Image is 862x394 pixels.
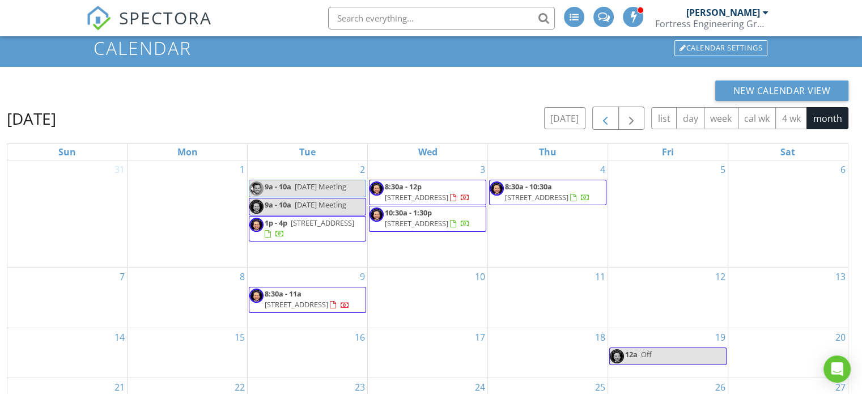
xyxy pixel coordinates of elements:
[232,328,247,346] a: Go to September 15, 2025
[618,107,645,130] button: Next month
[838,160,848,179] a: Go to September 6, 2025
[112,160,127,179] a: Go to August 31, 2025
[806,107,848,129] button: month
[608,268,728,328] td: Go to September 12, 2025
[265,289,302,299] span: 8:30a - 11a
[715,81,849,101] button: New Calendar View
[544,107,585,129] button: [DATE]
[248,268,368,328] td: Go to September 9, 2025
[728,160,848,268] td: Go to September 6, 2025
[487,268,608,328] td: Go to September 11, 2025
[505,181,552,192] span: 8:30a - 10:30a
[487,328,608,378] td: Go to September 18, 2025
[713,268,728,286] a: Go to September 12, 2025
[249,200,264,214] img: 58437b2c5169473c8fa267f02d2a0aeb.jpeg
[369,180,486,205] a: 8:30a - 12p [STREET_ADDRESS]
[608,160,728,268] td: Go to September 5, 2025
[353,328,367,346] a: Go to September 16, 2025
[249,181,264,196] img: 703a034f23ae4996ade8c5bf15100df7.jpeg
[385,207,432,218] span: 10:30a - 1:30p
[7,107,56,130] h2: [DATE]
[655,18,768,29] div: Fortress Engineering Group LLC
[385,181,470,202] a: 8:30a - 12p [STREET_ADDRESS]
[368,268,488,328] td: Go to September 10, 2025
[112,328,127,346] a: Go to September 14, 2025
[489,180,606,205] a: 8:30a - 10:30a [STREET_ADDRESS]
[625,349,638,359] span: 12a
[249,216,366,242] a: 1p - 4p [STREET_ADDRESS]
[369,206,486,231] a: 10:30a - 1:30p [STREET_ADDRESS]
[117,268,127,286] a: Go to September 7, 2025
[738,107,776,129] button: cal wk
[128,160,248,268] td: Go to September 1, 2025
[385,218,448,228] span: [STREET_ADDRESS]
[473,268,487,286] a: Go to September 10, 2025
[704,107,738,129] button: week
[823,355,851,383] div: Open Intercom Messenger
[265,181,291,192] span: 9a - 10a
[385,192,448,202] span: [STREET_ADDRESS]
[610,349,624,363] img: 58437b2c5169473c8fa267f02d2a0aeb.jpeg
[370,181,384,196] img: 58437b2c5169473c8fa267f02d2a0aeb.jpeg
[593,328,608,346] a: Go to September 18, 2025
[265,218,287,228] span: 1p - 4p
[358,160,367,179] a: Go to September 2, 2025
[249,287,366,312] a: 8:30a - 11a [STREET_ADDRESS]
[368,160,488,268] td: Go to September 3, 2025
[297,144,318,160] a: Tuesday
[415,144,439,160] a: Wednesday
[94,38,768,58] h1: Calendar
[490,181,504,196] img: 58437b2c5169473c8fa267f02d2a0aeb.jpeg
[175,144,200,160] a: Monday
[833,328,848,346] a: Go to September 20, 2025
[368,328,488,378] td: Go to September 17, 2025
[291,218,354,228] span: [STREET_ADDRESS]
[660,144,676,160] a: Friday
[265,200,291,210] span: 9a - 10a
[713,328,728,346] a: Go to September 19, 2025
[592,107,619,130] button: Previous month
[248,328,368,378] td: Go to September 16, 2025
[473,328,487,346] a: Go to September 17, 2025
[328,7,555,29] input: Search everything...
[686,7,760,18] div: [PERSON_NAME]
[537,144,559,160] a: Thursday
[7,328,128,378] td: Go to September 14, 2025
[385,181,422,192] span: 8:30a - 12p
[265,289,350,310] a: 8:30a - 11a [STREET_ADDRESS]
[265,218,354,239] a: 1p - 4p [STREET_ADDRESS]
[598,160,608,179] a: Go to September 4, 2025
[674,40,767,56] div: Calendar Settings
[249,218,264,232] img: 58437b2c5169473c8fa267f02d2a0aeb.jpeg
[265,299,328,310] span: [STREET_ADDRESS]
[128,328,248,378] td: Go to September 15, 2025
[505,181,590,202] a: 8:30a - 10:30a [STREET_ADDRESS]
[128,268,248,328] td: Go to September 8, 2025
[833,268,848,286] a: Go to September 13, 2025
[505,192,568,202] span: [STREET_ADDRESS]
[86,6,111,31] img: The Best Home Inspection Software - Spectora
[119,6,212,29] span: SPECTORA
[478,160,487,179] a: Go to September 3, 2025
[778,144,797,160] a: Saturday
[237,268,247,286] a: Go to September 8, 2025
[487,160,608,268] td: Go to September 4, 2025
[385,207,470,228] a: 10:30a - 1:30p [STREET_ADDRESS]
[295,181,346,192] span: [DATE] Meeting
[728,328,848,378] td: Go to September 20, 2025
[728,268,848,328] td: Go to September 13, 2025
[56,144,78,160] a: Sunday
[358,268,367,286] a: Go to September 9, 2025
[295,200,346,210] span: [DATE] Meeting
[7,160,128,268] td: Go to August 31, 2025
[651,107,677,129] button: list
[608,328,728,378] td: Go to September 19, 2025
[86,15,212,39] a: SPECTORA
[370,207,384,222] img: 58437b2c5169473c8fa267f02d2a0aeb.jpeg
[676,107,704,129] button: day
[673,39,768,57] a: Calendar Settings
[237,160,247,179] a: Go to September 1, 2025
[7,268,128,328] td: Go to September 7, 2025
[718,160,728,179] a: Go to September 5, 2025
[775,107,807,129] button: 4 wk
